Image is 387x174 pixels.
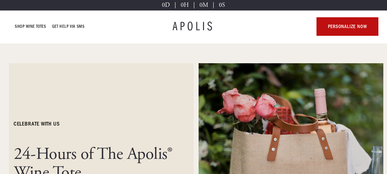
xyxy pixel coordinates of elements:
a: Shop Wine Totes [15,23,46,30]
h6: celebrate with us [14,120,60,128]
a: APOLIS [173,20,215,33]
a: personalize now [316,17,378,36]
a: GET HELP VIA SMS [52,23,85,30]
